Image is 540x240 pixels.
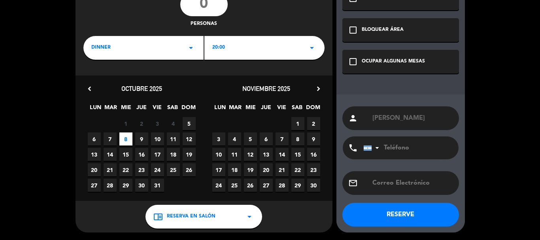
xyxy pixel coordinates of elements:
[260,132,273,146] span: 6
[228,179,241,192] span: 25
[276,148,289,161] span: 14
[363,136,450,159] input: Teléfono
[119,148,132,161] span: 15
[260,148,273,161] span: 13
[191,20,217,28] span: personas
[135,132,148,146] span: 9
[135,163,148,176] span: 23
[291,117,304,130] span: 1
[314,85,323,93] i: chevron_right
[183,117,196,130] span: 5
[153,212,163,221] i: chrome_reader_mode
[85,85,94,93] i: chevron_left
[212,163,225,176] span: 17
[276,163,289,176] span: 21
[167,148,180,161] span: 18
[306,103,319,116] span: DOM
[245,212,254,221] i: arrow_drop_down
[88,163,101,176] span: 20
[276,132,289,146] span: 7
[104,148,117,161] span: 14
[307,163,320,176] span: 23
[291,148,304,161] span: 15
[119,179,132,192] span: 29
[307,132,320,146] span: 9
[183,148,196,161] span: 19
[88,132,101,146] span: 6
[88,148,101,161] span: 13
[167,213,215,221] span: RESERVA EN SALÓN
[166,103,179,116] span: SAB
[260,103,273,116] span: JUE
[362,58,425,66] div: OCUPAR ALGUNAS MESAS
[307,43,317,53] i: arrow_drop_down
[135,117,148,130] span: 2
[104,103,117,116] span: MAR
[362,26,404,34] div: BLOQUEAR ÁREA
[348,143,358,153] i: phone
[151,179,164,192] span: 31
[342,203,459,227] button: RESERVE
[119,132,132,146] span: 8
[119,163,132,176] span: 22
[291,103,304,116] span: SAB
[228,132,241,146] span: 4
[121,85,162,93] span: octubre 2025
[186,43,196,53] i: arrow_drop_down
[275,103,288,116] span: VIE
[307,117,320,130] span: 2
[260,179,273,192] span: 27
[135,103,148,116] span: JUE
[228,163,241,176] span: 18
[242,85,290,93] span: noviembre 2025
[244,163,257,176] span: 19
[348,25,358,35] i: check_box_outline_blank
[307,179,320,192] span: 30
[291,163,304,176] span: 22
[151,163,164,176] span: 24
[183,132,196,146] span: 12
[372,178,453,189] input: Correo Electrónico
[229,103,242,116] span: MAR
[120,103,133,116] span: MIE
[291,179,304,192] span: 29
[276,179,289,192] span: 28
[183,163,196,176] span: 26
[89,103,102,116] span: LUN
[151,148,164,161] span: 17
[104,163,117,176] span: 21
[228,148,241,161] span: 11
[372,113,453,124] input: Nombre
[212,44,225,52] span: 20:00
[244,132,257,146] span: 5
[181,103,194,116] span: DOM
[151,103,164,116] span: VIE
[167,132,180,146] span: 11
[104,132,117,146] span: 7
[135,148,148,161] span: 16
[104,179,117,192] span: 28
[212,132,225,146] span: 3
[244,103,257,116] span: MIE
[135,179,148,192] span: 30
[167,117,180,130] span: 4
[260,163,273,176] span: 20
[364,137,382,159] div: Argentina: +54
[151,132,164,146] span: 10
[244,148,257,161] span: 12
[348,113,358,123] i: person
[348,178,358,188] i: email
[167,163,180,176] span: 25
[212,148,225,161] span: 10
[212,179,225,192] span: 24
[88,179,101,192] span: 27
[151,117,164,130] span: 3
[119,117,132,130] span: 1
[244,179,257,192] span: 26
[348,57,358,66] i: check_box_outline_blank
[213,103,227,116] span: LUN
[291,132,304,146] span: 8
[307,148,320,161] span: 16
[91,44,111,52] span: dinner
